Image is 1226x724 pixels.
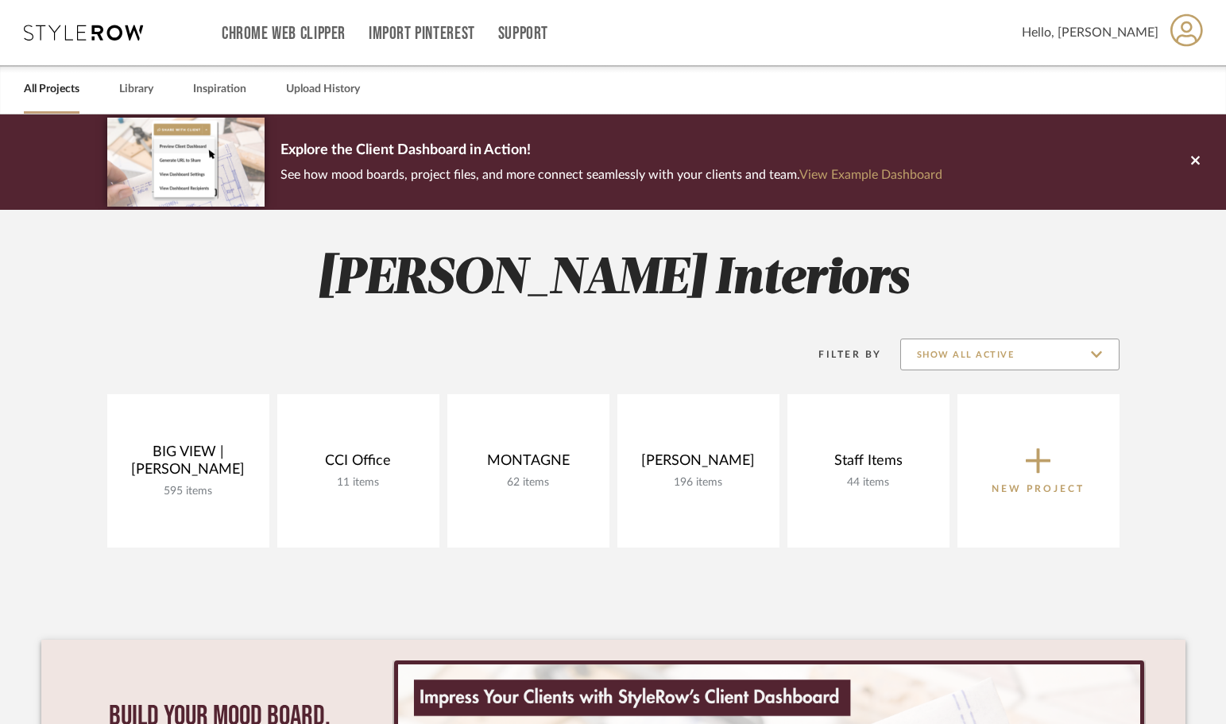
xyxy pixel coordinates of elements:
div: Staff Items [800,452,937,476]
div: [PERSON_NAME] [630,452,767,476]
p: See how mood boards, project files, and more connect seamlessly with your clients and team. [280,164,942,186]
div: Filter By [799,347,882,362]
span: Hello, [PERSON_NAME] [1022,23,1158,42]
a: Support [498,27,548,41]
a: Library [119,79,153,100]
a: View Example Dashboard [799,168,942,181]
a: All Projects [24,79,79,100]
img: d5d033c5-7b12-40c2-a960-1ecee1989c38.png [107,118,265,206]
button: New Project [957,394,1120,548]
div: 44 items [800,476,937,490]
a: Inspiration [193,79,246,100]
div: MONTAGNE [460,452,597,476]
p: Explore the Client Dashboard in Action! [280,138,942,164]
div: 595 items [120,485,257,498]
a: Chrome Web Clipper [222,27,346,41]
a: Import Pinterest [369,27,475,41]
div: 11 items [290,476,427,490]
a: Upload History [286,79,360,100]
div: 62 items [460,476,597,490]
p: New Project [992,481,1085,497]
div: CCI Office [290,452,427,476]
div: BIG VIEW | [PERSON_NAME] [120,443,257,485]
h2: [PERSON_NAME] Interiors [41,250,1185,309]
div: 196 items [630,476,767,490]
